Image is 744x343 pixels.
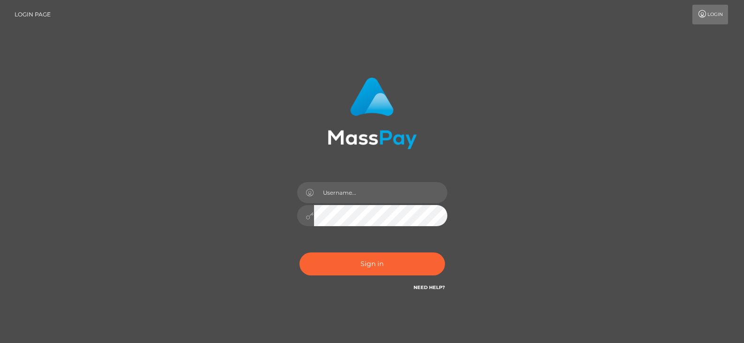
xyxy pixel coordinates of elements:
[314,182,447,203] input: Username...
[328,77,417,149] img: MassPay Login
[299,252,445,275] button: Sign in
[414,284,445,290] a: Need Help?
[15,5,51,24] a: Login Page
[692,5,728,24] a: Login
